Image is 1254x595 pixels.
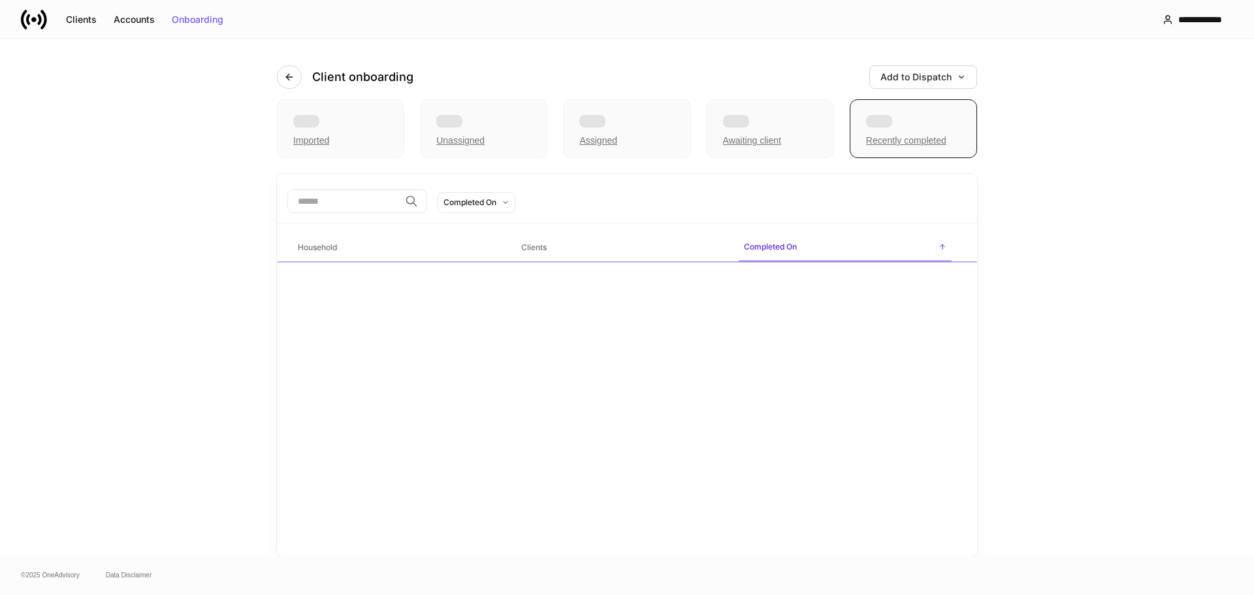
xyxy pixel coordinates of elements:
h6: Clients [521,241,547,253]
div: Imported [293,134,329,147]
span: Household [293,234,506,261]
button: Completed On [438,192,515,213]
div: Imported [277,99,404,158]
button: Clients [57,9,105,30]
button: Accounts [105,9,163,30]
div: Assigned [579,134,617,147]
div: Awaiting client [723,134,781,147]
div: Completed On [443,196,496,208]
span: Completed On [739,234,952,262]
div: Onboarding [172,15,223,24]
h6: Household [298,241,337,253]
div: Clients [66,15,97,24]
h4: Client onboarding [312,69,413,85]
div: Accounts [114,15,155,24]
span: Clients [516,234,729,261]
button: Add to Dispatch [869,65,977,89]
button: Onboarding [163,9,232,30]
div: Recently completed [866,134,946,147]
span: © 2025 OneAdvisory [21,570,80,581]
div: Assigned [563,99,690,158]
div: Add to Dispatch [880,72,966,82]
div: Awaiting client [707,99,834,158]
div: Unassigned [436,134,485,147]
div: Unassigned [420,99,547,158]
h6: Completed On [744,240,797,253]
a: Data Disclaimer [106,570,152,581]
div: Recently completed [850,99,977,158]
